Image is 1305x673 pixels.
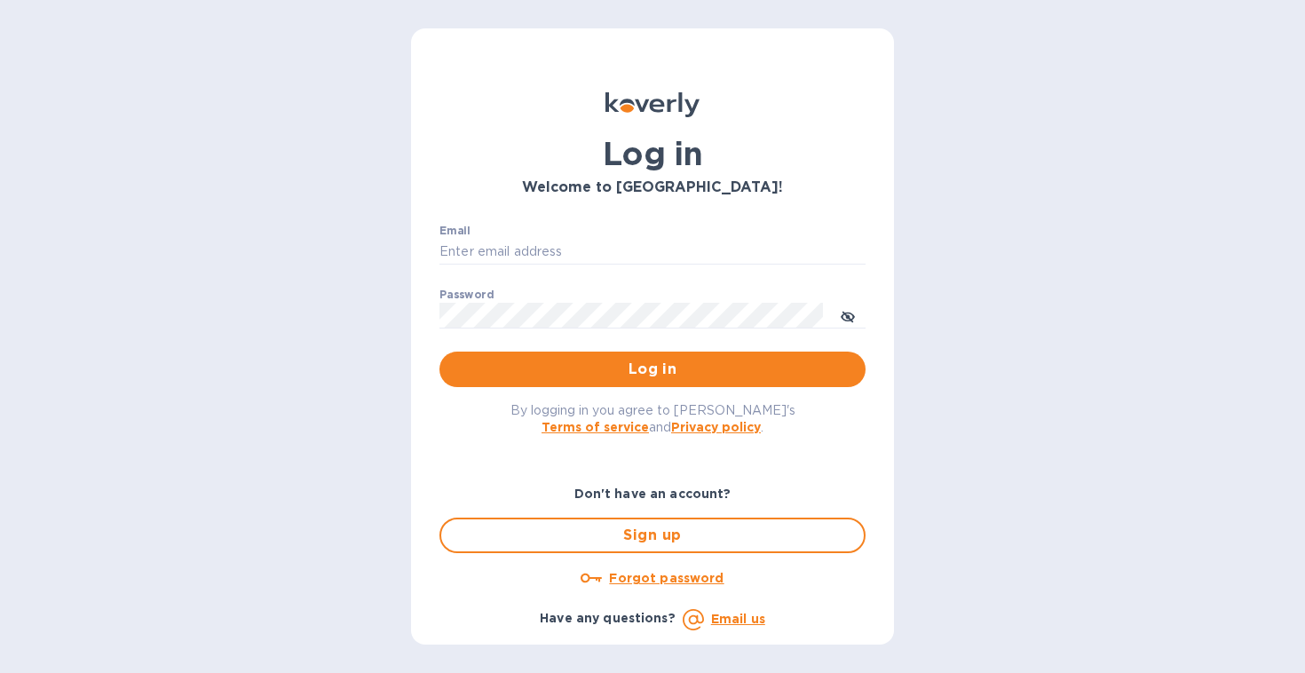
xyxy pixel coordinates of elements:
[439,518,866,553] button: Sign up
[510,403,795,434] span: By logging in you agree to [PERSON_NAME]'s and .
[439,239,866,265] input: Enter email address
[671,420,761,434] a: Privacy policy
[454,359,851,380] span: Log in
[439,352,866,387] button: Log in
[439,135,866,172] h1: Log in
[439,179,866,196] h3: Welcome to [GEOGRAPHIC_DATA]!
[540,611,676,625] b: Have any questions?
[439,289,494,300] label: Password
[439,226,471,236] label: Email
[574,487,732,501] b: Don't have an account?
[609,571,724,585] u: Forgot password
[605,92,700,117] img: Koverly
[455,525,850,546] span: Sign up
[542,420,649,434] a: Terms of service
[711,612,765,626] a: Email us
[830,297,866,333] button: toggle password visibility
